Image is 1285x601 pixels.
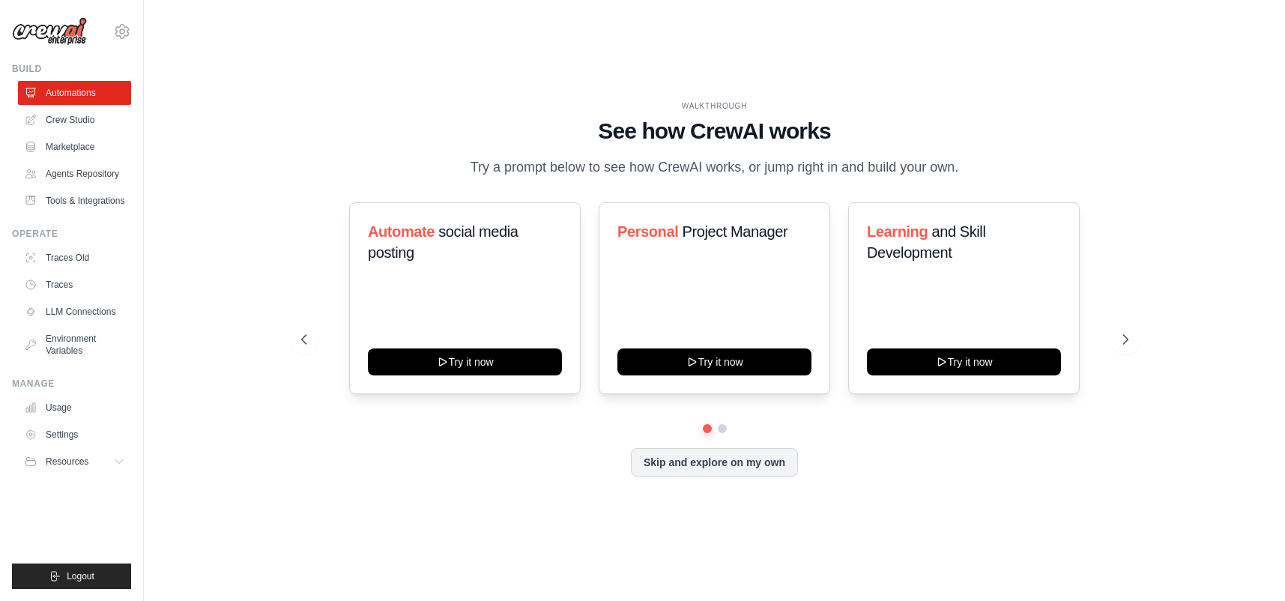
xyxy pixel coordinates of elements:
a: LLM Connections [18,300,131,324]
span: Project Manager [682,223,787,240]
a: Environment Variables [18,327,131,363]
button: Logout [12,564,131,589]
span: Personal [617,223,678,240]
a: Marketplace [18,135,131,159]
p: Try a prompt below to see how CrewAI works, or jump right in and build your own. [463,157,967,178]
a: Traces [18,273,131,297]
button: Try it now [368,348,562,375]
button: Resources [18,450,131,474]
h1: See how CrewAI works [301,118,1128,145]
iframe: Chat Widget [1210,529,1285,601]
button: Skip and explore on my own [631,448,798,477]
div: Build [12,63,131,75]
img: Logo [12,17,87,46]
span: Resources [46,456,88,468]
button: Try it now [867,348,1061,375]
a: Traces Old [18,246,131,270]
div: Manage [12,378,131,390]
a: Settings [18,423,131,447]
a: Crew Studio [18,108,131,132]
span: social media posting [368,223,518,261]
a: Usage [18,396,131,420]
span: Automate [368,223,435,240]
a: Automations [18,81,131,105]
div: WALKTHROUGH [301,100,1128,112]
span: Learning [867,223,928,240]
div: Operate [12,228,131,240]
a: Tools & Integrations [18,189,131,213]
a: Agents Repository [18,162,131,186]
button: Try it now [617,348,811,375]
span: Logout [67,570,94,582]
